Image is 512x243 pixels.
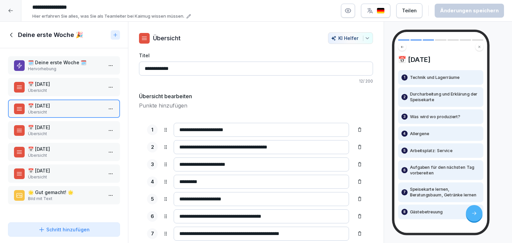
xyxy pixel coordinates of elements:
[440,7,499,14] div: Änderungen speichern
[28,109,103,115] p: Übersicht
[410,92,480,103] p: Durcharbeitung und Erklärung der Speisekarte
[151,178,154,186] p: 4
[410,148,452,153] p: Arbeitsplatz: Service
[8,56,120,75] div: 🗓️ Deine erste Woche 🗓️Hervorhebung
[151,161,154,168] p: 3
[403,167,406,173] p: 6
[28,196,103,202] p: Bild mit Text
[28,145,103,152] p: 📅 [DATE]
[28,81,103,88] p: 📅 [DATE]
[38,226,90,233] div: Schritt hinzufügen
[410,114,461,120] p: Was wird wo produziert?
[8,164,120,183] div: 📅 [DATE]Übersicht
[403,148,405,153] p: 5
[398,56,483,64] h4: 📅 [DATE]
[139,102,373,110] p: Punkte hinzufügen
[18,31,83,39] h1: Deine erste Woche 🎉
[410,209,443,215] p: Gästebetreuung
[8,78,120,96] div: 📅 [DATE]Übersicht
[151,230,154,238] p: 7
[8,143,120,161] div: 📅 [DATE]Übersicht
[139,52,373,59] label: Titel
[28,152,103,158] p: Übersicht
[32,13,184,20] p: Hier erfahren Sie alles, was Sie als Teamleiter bei Kaimug wissen müssen.
[403,114,405,120] p: 3
[8,100,120,118] div: 📅 [DATE]Übersicht
[8,121,120,139] div: 📅 [DATE]Übersicht
[402,7,417,14] div: Teilen
[435,4,504,18] button: Änderungen speichern
[151,126,153,134] p: 1
[28,102,103,109] p: 📅 [DATE]
[8,186,120,204] div: 🌟 Gut gemacht! 🌟Bild mit Text
[396,3,422,18] button: Teilen
[151,143,154,151] p: 2
[139,78,373,84] p: 12 / 200
[153,34,181,43] p: Übersicht
[410,187,480,198] p: Speisekarte lernen, Beratungsbaum, Getränke lernen
[410,75,460,80] p: Technik und Lagerräume
[28,189,103,196] p: 🌟 Gut gemacht! 🌟
[331,35,370,41] div: KI Helfer
[377,8,385,14] img: de.svg
[403,209,406,215] p: 8
[410,164,480,176] p: Aufgaben für den nächsten Tag vorbereiten
[151,213,154,220] p: 6
[403,94,405,100] p: 2
[28,174,103,180] p: Übersicht
[28,59,103,66] p: 🗓️ Deine erste Woche 🗓️
[28,167,103,174] p: 📅 [DATE]
[328,32,373,44] button: KI Helfer
[28,88,103,94] p: Übersicht
[28,124,103,131] p: 📅 [DATE]
[139,92,192,100] h5: Übersicht bearbeiten
[28,66,103,72] p: Hervorhebung
[404,75,405,80] p: 1
[410,131,429,136] p: Allergene
[28,131,103,137] p: Übersicht
[8,222,120,237] button: Schritt hinzufügen
[403,131,406,136] p: 4
[151,195,154,203] p: 5
[403,189,405,195] p: 7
